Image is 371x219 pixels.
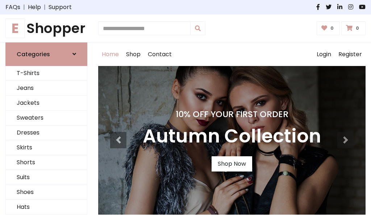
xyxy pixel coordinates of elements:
[143,125,321,148] h3: Autumn Collection
[6,170,87,185] a: Suits
[313,43,335,66] a: Login
[6,96,87,111] a: Jackets
[317,21,340,35] a: 0
[5,20,87,37] a: EShopper
[143,109,321,119] h4: 10% Off Your First Order
[144,43,175,66] a: Contact
[5,42,87,66] a: Categories
[98,43,122,66] a: Home
[329,25,335,32] span: 0
[335,43,366,66] a: Register
[5,3,20,12] a: FAQs
[354,25,361,32] span: 0
[6,140,87,155] a: Skirts
[212,156,252,172] a: Shop Now
[17,51,50,58] h6: Categories
[122,43,144,66] a: Shop
[41,3,49,12] span: |
[6,66,87,81] a: T-Shirts
[20,3,28,12] span: |
[5,20,87,37] h1: Shopper
[28,3,41,12] a: Help
[49,3,72,12] a: Support
[6,155,87,170] a: Shorts
[6,111,87,125] a: Sweaters
[6,185,87,200] a: Shoes
[6,200,87,215] a: Hats
[5,18,25,38] span: E
[6,125,87,140] a: Dresses
[6,81,87,96] a: Jeans
[341,21,366,35] a: 0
